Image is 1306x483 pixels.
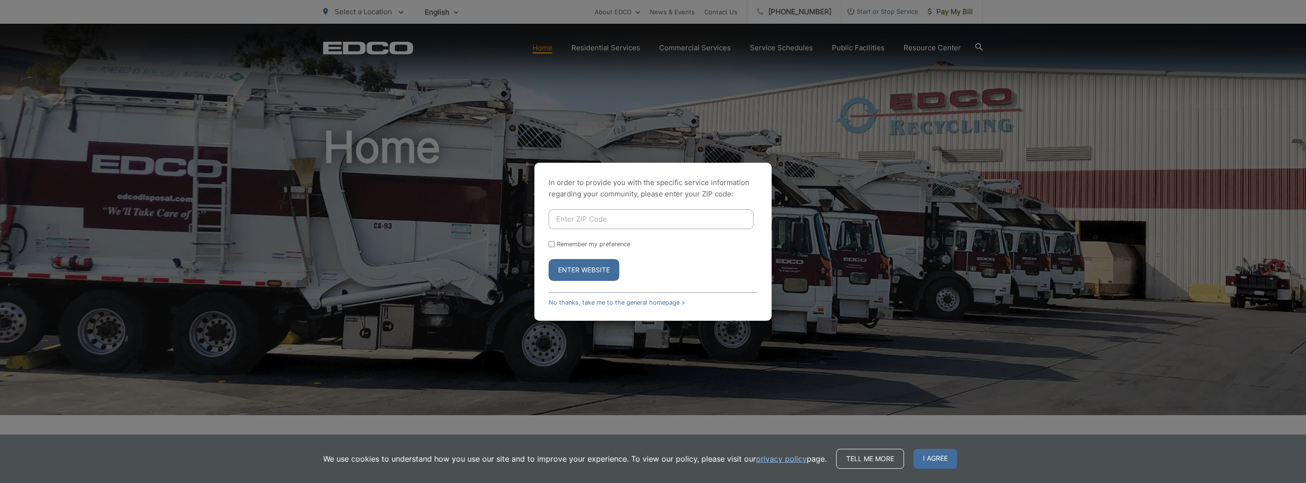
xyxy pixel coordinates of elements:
p: In order to provide you with the specific service information regarding your community, please en... [549,177,757,200]
a: Tell me more [836,449,904,469]
a: privacy policy [756,453,807,464]
button: Enter Website [549,259,619,281]
a: No thanks, take me to the general homepage > [549,299,685,306]
p: We use cookies to understand how you use our site and to improve your experience. To view our pol... [323,453,827,464]
span: I agree [914,449,957,469]
label: Remember my preference [557,241,630,248]
input: Enter ZIP Code [549,209,754,229]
